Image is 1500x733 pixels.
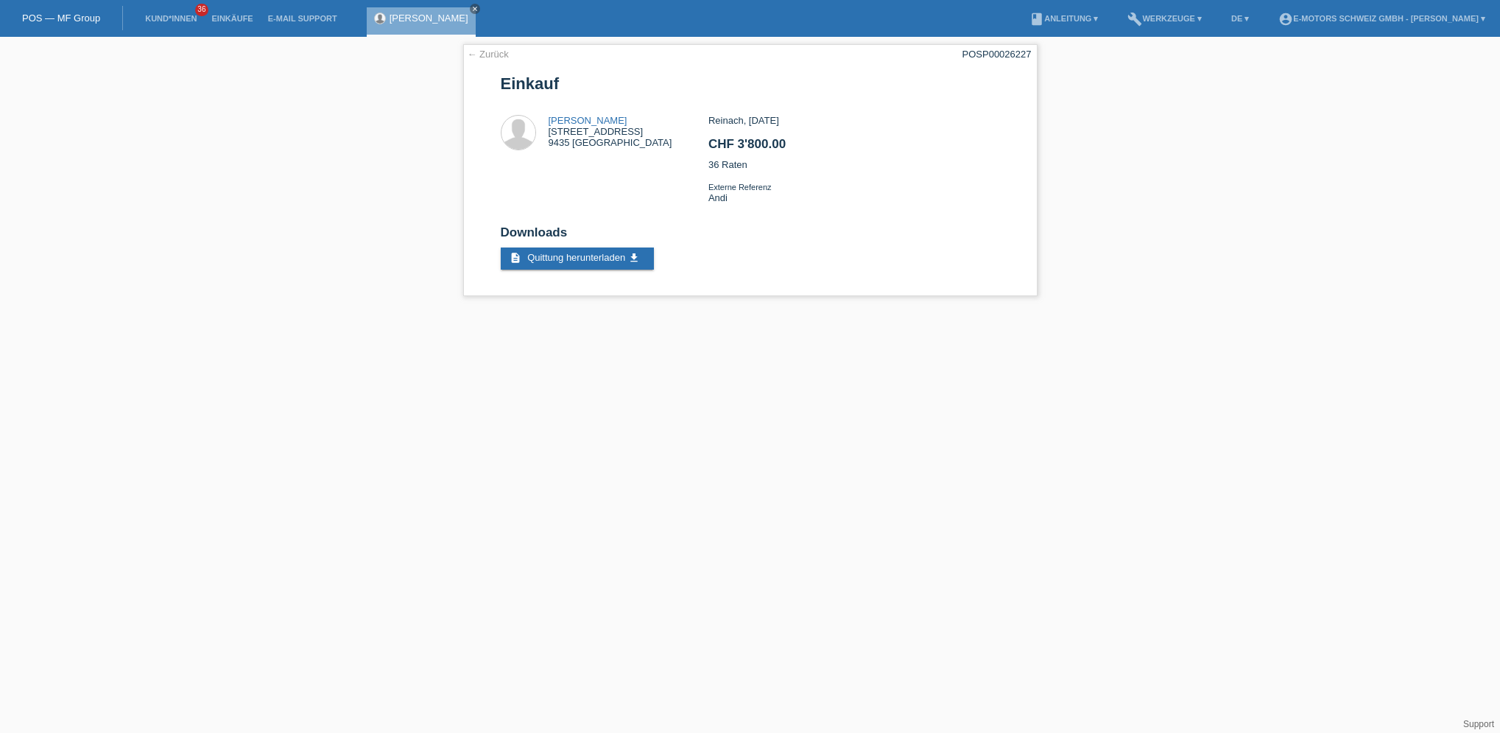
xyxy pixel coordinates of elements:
a: POS — MF Group [22,13,100,24]
h2: CHF 3'800.00 [708,137,999,159]
a: ← Zurück [468,49,509,60]
a: Support [1463,719,1494,729]
i: description [510,252,521,264]
a: Kund*innen [138,14,204,23]
a: bookAnleitung ▾ [1022,14,1105,23]
a: Einkäufe [204,14,260,23]
span: 36 [195,4,208,16]
i: build [1127,12,1142,27]
a: DE ▾ [1224,14,1256,23]
a: account_circleE-Motors Schweiz GmbH - [PERSON_NAME] ▾ [1271,14,1493,23]
span: Externe Referenz [708,183,772,192]
h2: Downloads [501,225,1000,248]
a: description Quittung herunterladen get_app [501,248,654,270]
i: close [471,5,479,13]
a: close [470,4,480,14]
a: [PERSON_NAME] [549,115,627,126]
a: buildWerkzeuge ▾ [1120,14,1209,23]
i: account_circle [1278,12,1293,27]
div: [STREET_ADDRESS] 9435 [GEOGRAPHIC_DATA] [549,115,672,148]
a: [PERSON_NAME] [390,13,468,24]
h1: Einkauf [501,74,1000,93]
i: book [1029,12,1044,27]
span: Quittung herunterladen [527,252,625,263]
i: get_app [628,252,640,264]
a: E-Mail Support [261,14,345,23]
div: POSP00026227 [962,49,1032,60]
div: Reinach, [DATE] 36 Raten Andi [708,115,999,214]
